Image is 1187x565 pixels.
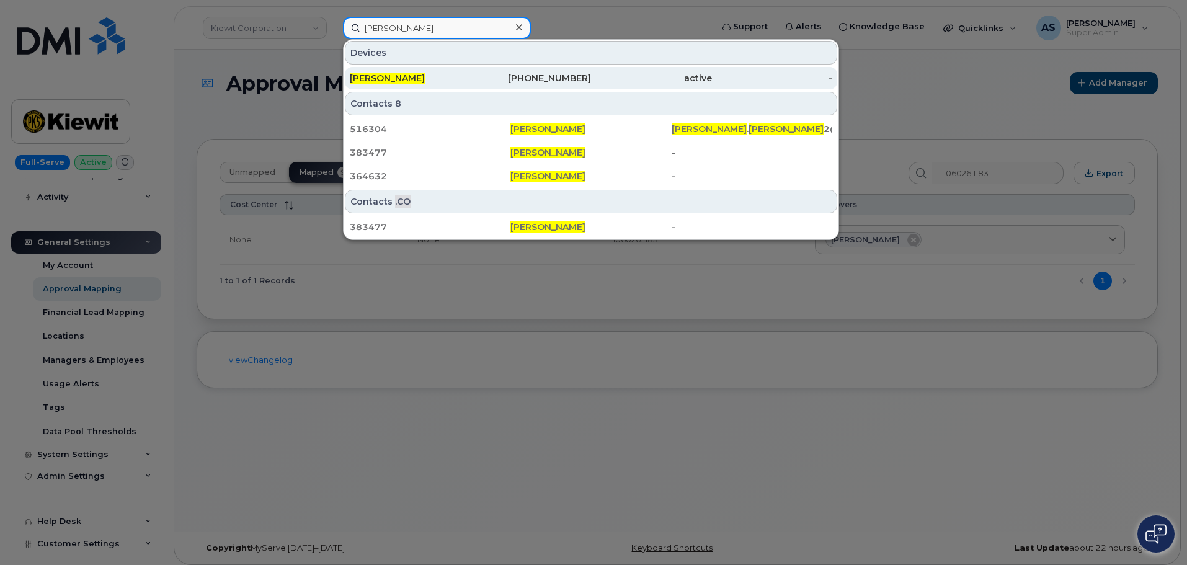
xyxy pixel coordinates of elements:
[712,72,833,84] div: -
[510,221,585,233] span: [PERSON_NAME]
[672,221,832,233] div: -
[345,216,837,238] a: 383477[PERSON_NAME]-
[672,123,747,135] span: [PERSON_NAME]
[510,171,585,182] span: [PERSON_NAME]
[395,97,401,110] span: 8
[345,118,837,140] a: 516304[PERSON_NAME][PERSON_NAME].[PERSON_NAME]2@[DOMAIN_NAME]
[591,72,712,84] div: active
[510,123,585,135] span: [PERSON_NAME]
[350,123,510,135] div: 516304
[672,170,832,182] div: -
[350,73,425,84] span: [PERSON_NAME]
[672,146,832,159] div: -
[345,67,837,89] a: [PERSON_NAME][PHONE_NUMBER]active-
[395,195,411,208] span: .CO
[345,141,837,164] a: 383477[PERSON_NAME]-
[471,72,592,84] div: [PHONE_NUMBER]
[350,146,510,159] div: 383477
[345,92,837,115] div: Contacts
[510,147,585,158] span: [PERSON_NAME]
[350,170,510,182] div: 364632
[672,123,832,135] div: . 2@[DOMAIN_NAME]
[350,221,510,233] div: 383477
[345,190,837,213] div: Contacts
[345,41,837,65] div: Devices
[749,123,824,135] span: [PERSON_NAME]
[1145,524,1167,544] img: Open chat
[345,165,837,187] a: 364632[PERSON_NAME]-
